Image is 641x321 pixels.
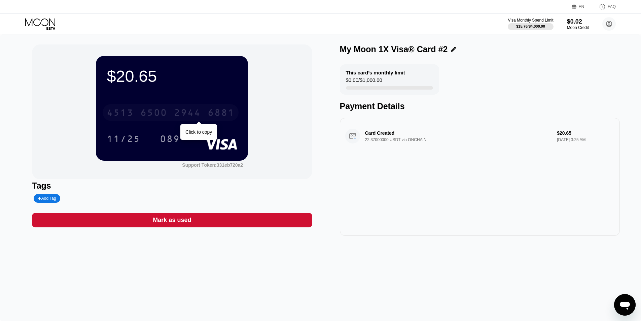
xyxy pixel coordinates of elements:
[208,108,235,119] div: 6881
[107,134,140,145] div: 11/25
[140,108,167,119] div: 6500
[153,216,191,224] div: Mark as used
[567,25,589,30] div: Moon Credit
[107,108,134,119] div: 4513
[567,18,589,30] div: $0.02Moon Credit
[346,77,382,86] div: $0.00 / $1,000.00
[346,70,405,75] div: This card’s monthly limit
[174,108,201,119] div: 2944
[614,294,636,316] iframe: Button to launch messaging window
[508,18,553,23] div: Visa Monthly Spend Limit
[592,3,616,10] div: FAQ
[32,213,312,227] div: Mark as used
[103,104,239,121] div: 4513650029446881
[340,101,620,111] div: Payment Details
[102,130,145,147] div: 11/25
[38,196,56,201] div: Add Tag
[567,18,589,25] div: $0.02
[508,18,553,30] div: Visa Monthly Spend Limit$15.76/$4,000.00
[160,134,180,145] div: 089
[32,181,312,191] div: Tags
[182,162,243,168] div: Support Token:331eb720a2
[572,3,592,10] div: EN
[182,162,243,168] div: Support Token: 331eb720a2
[185,129,212,135] div: Click to copy
[34,194,60,203] div: Add Tag
[579,4,584,9] div: EN
[516,24,545,28] div: $15.76 / $4,000.00
[107,67,237,86] div: $20.65
[155,130,185,147] div: 089
[608,4,616,9] div: FAQ
[340,44,448,54] div: My Moon 1X Visa® Card #2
